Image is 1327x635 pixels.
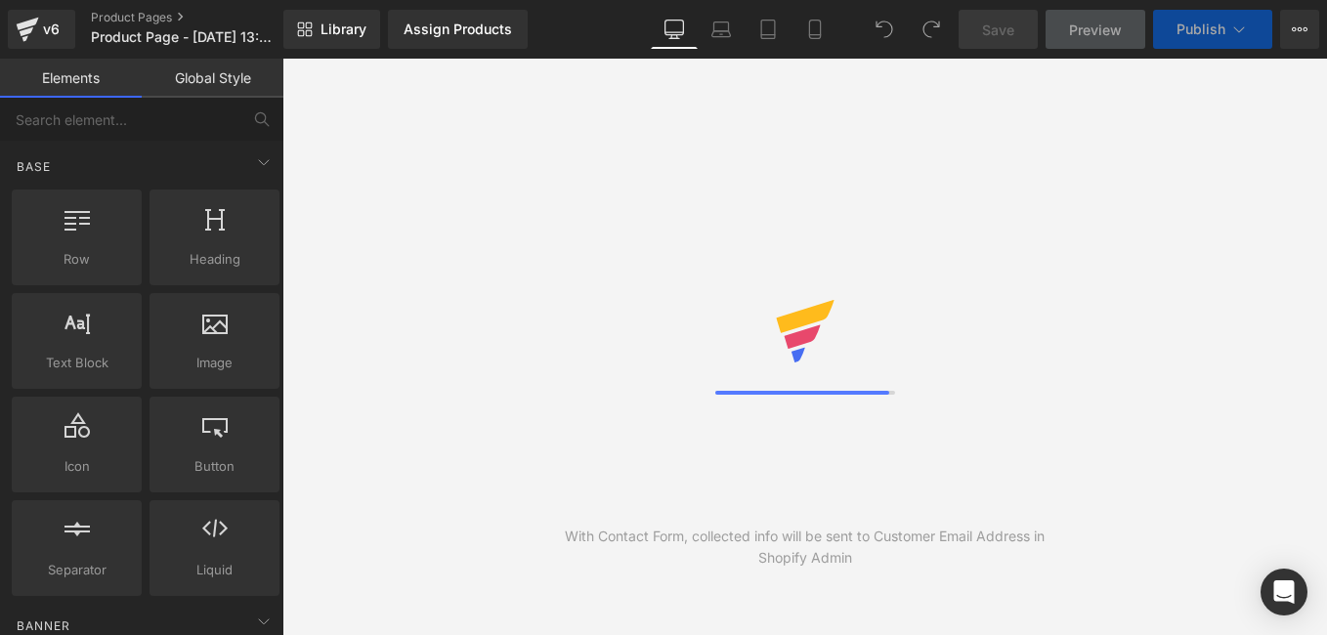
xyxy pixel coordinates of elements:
[1153,10,1272,49] button: Publish
[543,526,1066,569] div: With Contact Form, collected info will be sent to Customer Email Address in Shopify Admin
[1177,21,1225,37] span: Publish
[1046,10,1145,49] a: Preview
[651,10,698,49] a: Desktop
[18,249,136,270] span: Row
[142,59,283,98] a: Global Style
[15,157,53,176] span: Base
[982,20,1014,40] span: Save
[155,249,274,270] span: Heading
[18,560,136,580] span: Separator
[1261,569,1307,615] div: Open Intercom Messenger
[1069,20,1122,40] span: Preview
[283,10,380,49] a: New Library
[155,560,274,580] span: Liquid
[91,29,278,45] span: Product Page - [DATE] 13:52:38
[698,10,745,49] a: Laptop
[91,10,316,25] a: Product Pages
[155,456,274,477] span: Button
[865,10,904,49] button: Undo
[1280,10,1319,49] button: More
[18,456,136,477] span: Icon
[745,10,792,49] a: Tablet
[792,10,838,49] a: Mobile
[912,10,951,49] button: Redo
[155,353,274,373] span: Image
[18,353,136,373] span: Text Block
[404,21,512,37] div: Assign Products
[39,17,64,42] div: v6
[15,616,72,635] span: Banner
[8,10,75,49] a: v6
[321,21,366,38] span: Library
